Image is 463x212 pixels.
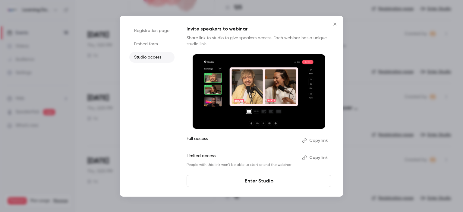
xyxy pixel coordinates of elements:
[129,52,175,63] li: Studio access
[17,10,30,14] div: v 4.0.25
[187,175,331,187] a: Enter Studio
[75,36,92,40] div: Mots-clés
[31,36,46,40] div: Domaine
[300,153,331,163] button: Copy link
[129,25,175,36] li: Registration page
[129,39,175,49] li: Embed form
[300,136,331,145] button: Copy link
[10,10,14,14] img: logo_orange.svg
[187,136,297,145] p: Full access
[187,153,297,163] p: Limited access
[68,35,73,40] img: tab_keywords_by_traffic_grey.svg
[24,35,29,40] img: tab_domain_overview_orange.svg
[193,54,325,129] img: Invite speakers to webinar
[187,35,331,47] p: Share link to studio to give speakers access. Each webinar has a unique studio link.
[329,18,341,30] button: Close
[16,16,68,21] div: Domaine: [DOMAIN_NAME]
[187,25,331,33] p: Invite speakers to webinar
[187,163,297,167] p: People with this link won't be able to start or end the webinar
[10,16,14,21] img: website_grey.svg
